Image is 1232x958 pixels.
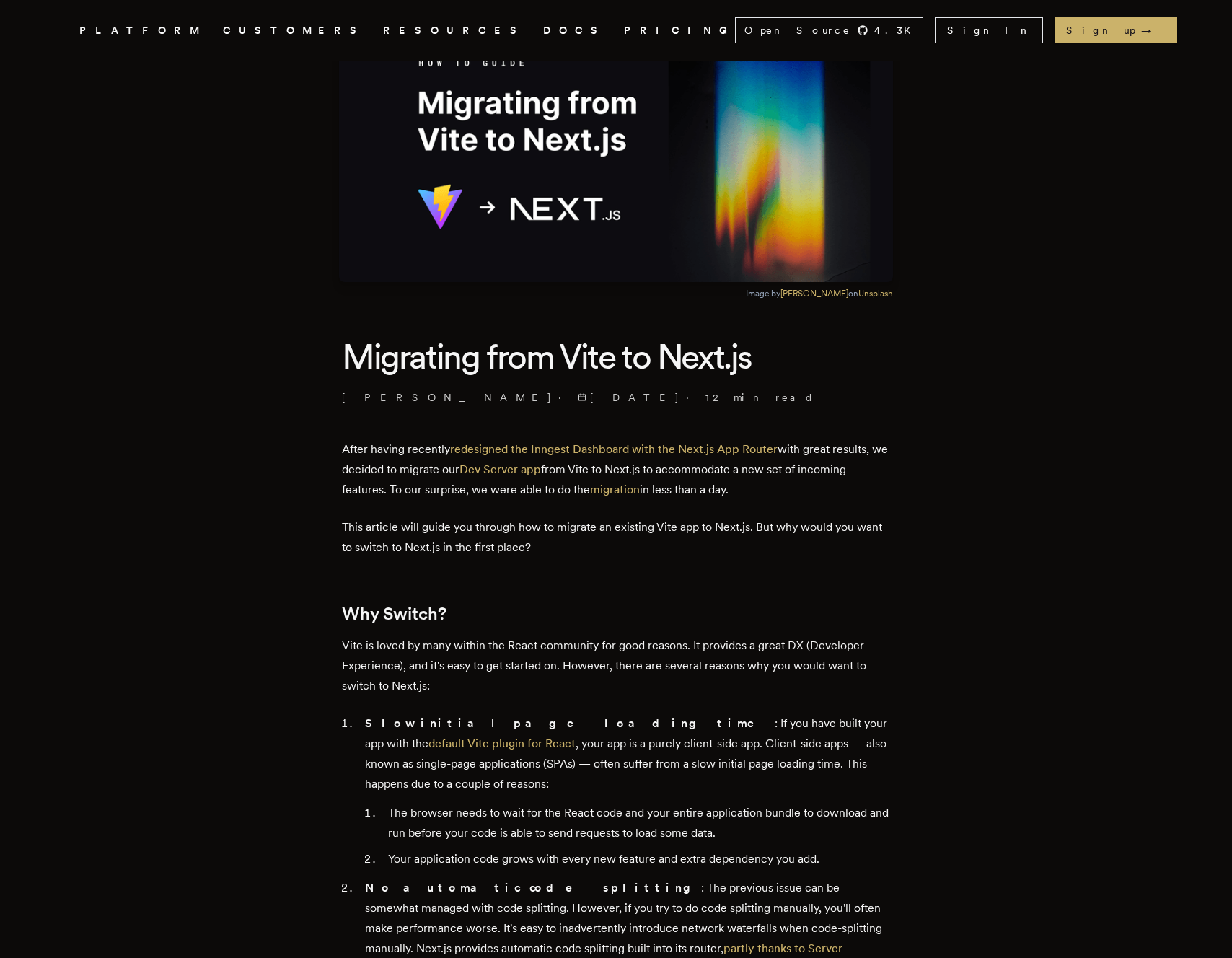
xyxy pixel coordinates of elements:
[1141,23,1166,38] span: →
[935,17,1043,43] a: Sign In
[428,737,576,750] a: default Vite plugin for React
[79,22,206,40] button: PLATFORM
[339,5,893,282] img: Featured image for Migrating from Vite to Next.js blog post
[223,22,366,40] a: CUSTOMERS
[342,604,890,624] h2: Why Switch?
[744,23,851,38] span: Open Source
[578,390,680,405] span: [DATE]
[361,713,890,869] li: : If you have built your app with the , your app is a purely client-side app. Client-side apps — ...
[543,22,607,40] a: DOCS
[342,439,890,500] p: After having recently with great results, we decided to migrate our from Vite to Next.js to accom...
[384,803,890,843] li: The browser needs to wait for the React code and your entire application bundle to download and r...
[365,716,775,730] strong: Slow initial page loading time
[342,636,890,696] p: Vite is loved by many within the React community for good reasons. It provides a great DX (Develo...
[383,22,526,40] button: RESOURCES
[746,288,893,299] figcaption: Image by on
[590,483,640,496] a: migration
[450,442,778,456] a: redesigned the Inngest Dashboard with the Next.js App Router
[1055,17,1177,43] a: Sign up
[624,22,735,40] a: PRICING
[342,334,890,379] h1: Migrating from Vite to Next.js
[365,881,701,895] strong: No automatic code splitting
[858,289,893,299] a: Unsplash
[342,517,890,558] p: This article will guide you through how to migrate an existing Vite app to Next.js. But why would...
[780,289,848,299] a: [PERSON_NAME]
[705,390,814,405] span: 12 min read
[459,462,541,476] a: Dev Server app
[342,390,890,405] p: · ·
[384,849,890,869] li: Your application code grows with every new feature and extra dependency you add.
[874,23,920,38] span: 4.3 K
[342,390,553,405] a: [PERSON_NAME]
